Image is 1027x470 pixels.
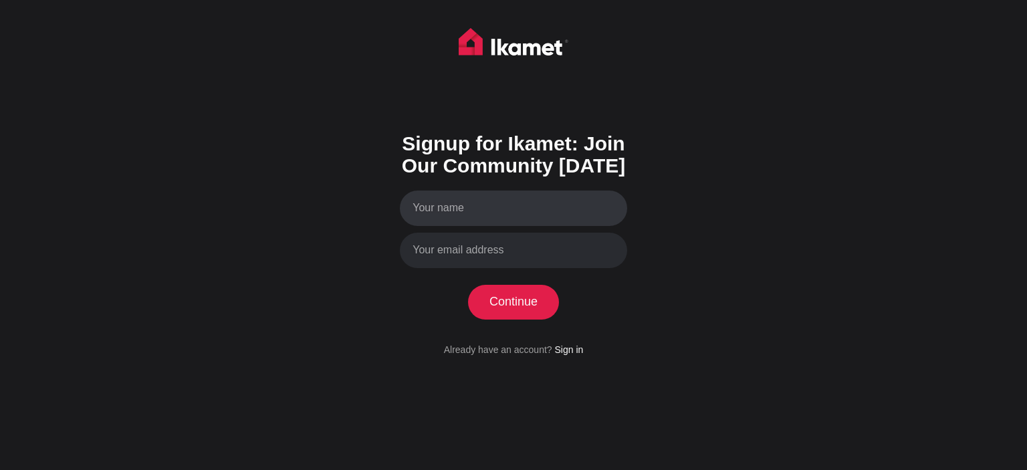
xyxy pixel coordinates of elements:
input: Your name [400,191,627,226]
span: Already have an account? [444,344,552,355]
input: Your email address [400,233,627,268]
img: Ikamet home [459,28,568,62]
h1: Signup for Ikamet: Join Our Community [DATE] [400,132,627,177]
a: Sign in [554,344,583,355]
button: Continue [468,285,560,320]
